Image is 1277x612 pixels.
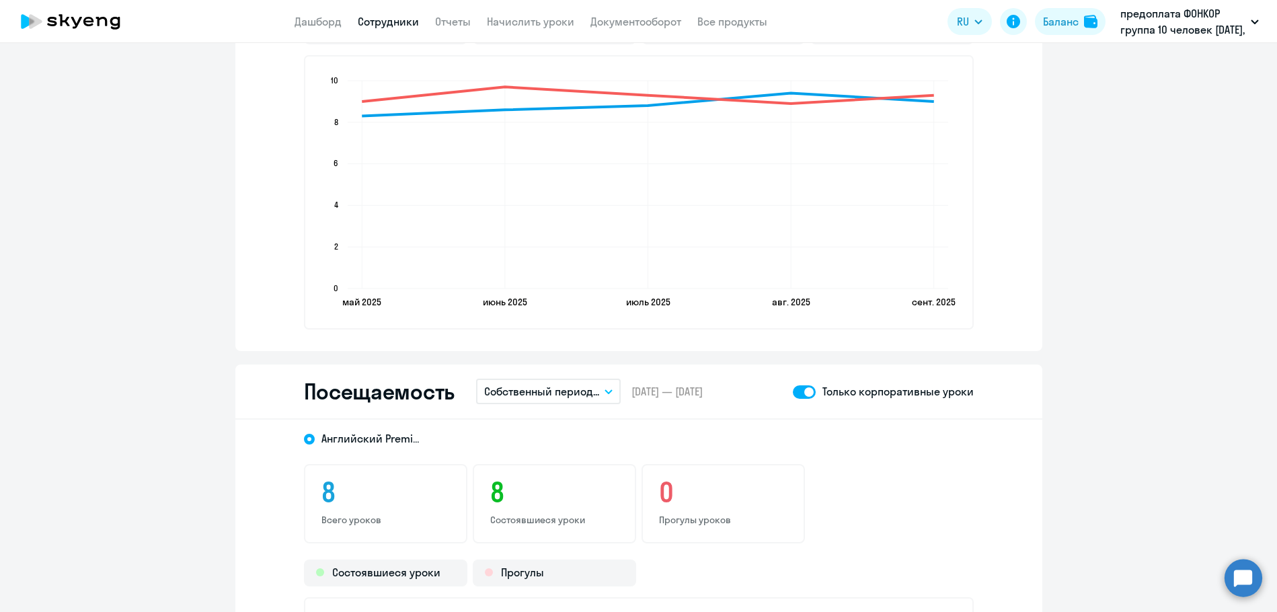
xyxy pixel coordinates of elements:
text: 8 [334,117,338,127]
span: Английский Premium [321,431,422,446]
button: RU [947,8,992,35]
button: предоплата ФОНКОР группа 10 человек [DATE], Ф.О.Н., ООО [1114,5,1266,38]
p: Прогулы уроков [659,514,787,526]
h3: 8 [321,476,450,508]
button: Балансbalance [1035,8,1106,35]
a: Документооборот [590,15,681,28]
p: Собственный период... [484,383,599,399]
text: 4 [334,200,338,210]
text: авг. 2025 [771,296,810,308]
span: RU [957,13,969,30]
div: Прогулы [473,560,636,586]
h3: 8 [490,476,619,508]
text: 10 [331,75,338,85]
text: июль 2025 [625,296,670,308]
a: Все продукты [697,15,767,28]
a: Начислить уроки [487,15,574,28]
button: Собственный период... [476,379,621,404]
div: Состоявшиеся уроки [304,560,467,586]
text: 0 [334,283,338,293]
img: balance [1084,15,1097,28]
span: [DATE] — [DATE] [631,384,703,399]
text: июнь 2025 [482,296,527,308]
p: Только корпоративные уроки [822,383,974,399]
p: Состоявшиеся уроки [490,514,619,526]
div: Баланс [1043,13,1079,30]
text: 6 [334,158,338,168]
a: Дашборд [295,15,342,28]
text: сент. 2025 [912,296,956,308]
h3: 0 [659,476,787,508]
a: Сотрудники [358,15,419,28]
h2: Посещаемость [304,378,455,405]
p: предоплата ФОНКОР группа 10 человек [DATE], Ф.О.Н., ООО [1120,5,1245,38]
p: Всего уроков [321,514,450,526]
text: 2 [334,241,338,252]
text: май 2025 [342,296,381,308]
a: Отчеты [435,15,471,28]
